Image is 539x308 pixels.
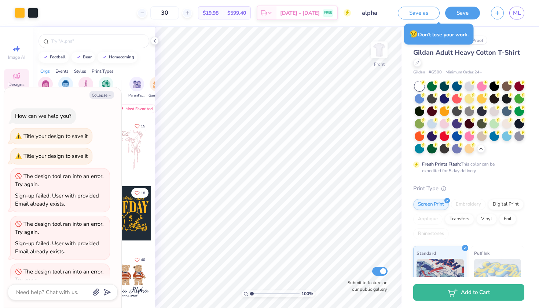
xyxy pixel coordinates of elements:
[43,55,48,59] img: trend_line.gif
[115,104,156,113] div: Most Favorited
[409,29,418,39] span: 😥
[83,55,92,59] div: bear
[128,93,145,98] span: Parent's Weekend
[509,7,524,19] a: ML
[148,77,165,98] div: filter for Game Day
[102,80,110,88] img: Sports Image
[141,124,145,128] span: 15
[38,52,69,63] button: football
[429,69,442,76] span: # G500
[78,77,93,98] button: filter button
[8,54,25,60] span: Image AI
[148,77,165,98] button: filter button
[413,214,443,225] div: Applique
[99,77,113,98] div: filter for Sports
[128,77,145,98] button: filter button
[141,258,145,262] span: 40
[131,188,148,198] button: Like
[445,7,480,19] button: Save
[58,77,74,98] button: filter button
[131,121,148,131] button: Like
[451,199,486,210] div: Embroidery
[203,9,219,17] span: $19.98
[445,214,474,225] div: Transfers
[133,80,141,88] img: Parent's Weekend Image
[404,24,474,45] div: Don’t lose your work.
[422,161,512,174] div: This color can be expedited for 5 day delivery.
[15,112,71,120] div: How can we help you?
[141,191,145,195] span: 18
[413,48,520,57] span: Gildan Adult Heavy Cotton T-Shirt
[15,173,103,188] div: The design tool ran into an error. Try again.
[99,77,113,98] button: filter button
[50,55,66,59] div: football
[445,69,482,76] span: Minimum Order: 24 +
[476,214,497,225] div: Vinyl
[78,77,93,98] div: filter for Club
[15,268,103,284] div: The design tool ran into an error. Try again.
[488,199,524,210] div: Digital Print
[40,68,50,75] div: Orgs
[15,220,103,236] div: The design tool ran into an error. Try again.
[413,228,449,239] div: Rhinestones
[413,184,524,193] div: Print Type
[38,77,53,98] button: filter button
[417,259,464,296] img: Standard
[417,249,436,257] span: Standard
[15,240,99,256] div: Sign-up failed. User with provided Email already exists.
[58,77,74,98] div: filter for Fraternity
[148,93,165,98] span: Game Day
[38,77,53,98] div: filter for Sorority
[102,55,107,59] img: trend_line.gif
[324,10,332,15] span: FREE
[513,9,521,17] span: ML
[474,259,521,296] img: Puff Ink
[23,152,88,160] div: Title your design to save it
[280,9,320,17] span: [DATE] - [DATE]
[131,255,148,265] button: Like
[71,52,95,63] button: bear
[82,80,90,88] img: Club Image
[8,81,25,87] span: Designs
[344,279,388,293] label: Submit to feature on our public gallery.
[76,55,81,59] img: trend_line.gif
[55,68,69,75] div: Events
[92,68,114,75] div: Print Types
[109,55,134,59] div: homecoming
[41,80,50,88] img: Sorority Image
[153,80,161,88] img: Game Day Image
[15,192,99,208] div: Sign-up failed. User with provided Email already exists.
[374,61,385,68] div: Front
[98,52,137,63] button: homecoming
[413,284,524,301] button: Add to Cart
[74,68,86,75] div: Styles
[474,249,489,257] span: Puff Ink
[398,7,440,19] button: Save as
[227,9,246,17] span: $599.40
[413,69,425,76] span: Gildan
[89,91,114,99] button: Collapse
[356,6,392,20] input: Untitled Design
[23,133,88,140] div: Title your design to save it
[372,43,386,57] img: Front
[422,161,461,167] strong: Fresh Prints Flash:
[413,199,449,210] div: Screen Print
[150,6,179,19] input: – –
[301,290,313,297] span: 100 %
[62,80,70,88] img: Fraternity Image
[128,77,145,98] div: filter for Parent's Weekend
[499,214,516,225] div: Foil
[51,37,144,45] input: Try "Alpha"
